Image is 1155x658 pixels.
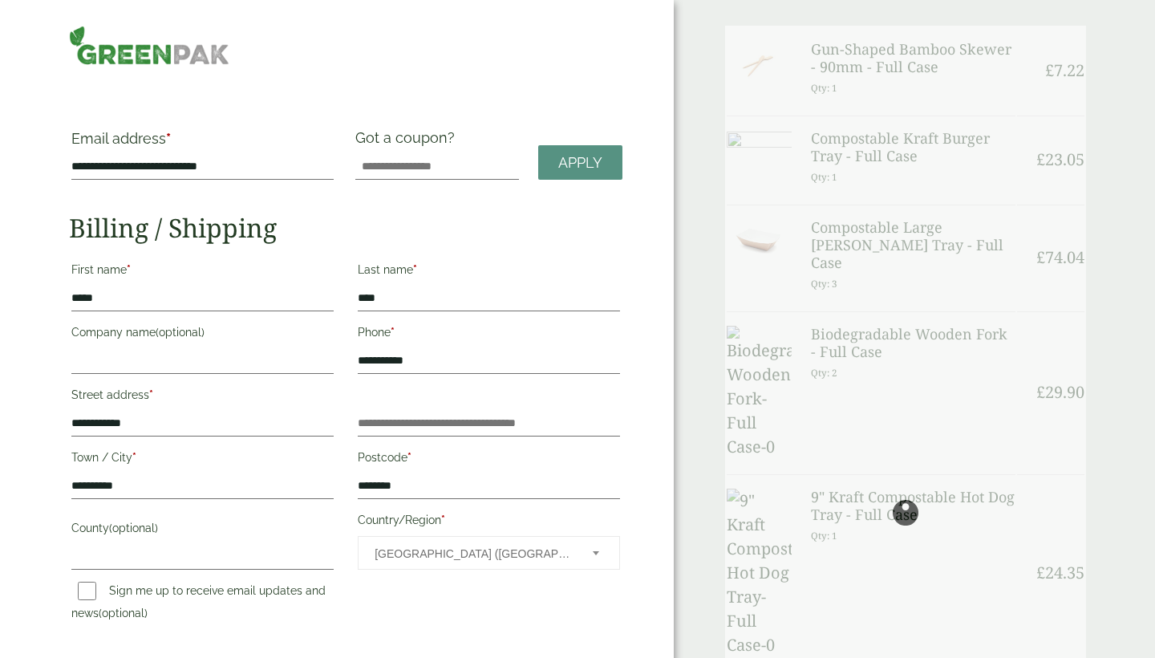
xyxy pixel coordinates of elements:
label: Postcode [358,446,620,473]
abbr: required [149,388,153,401]
label: Country/Region [358,509,620,536]
span: Country/Region [358,536,620,570]
span: (optional) [156,326,205,339]
input: Sign me up to receive email updates and news(optional) [78,582,96,600]
label: Company name [71,321,334,348]
label: Email address [71,132,334,154]
span: (optional) [99,607,148,619]
label: Town / City [71,446,334,473]
label: Sign me up to receive email updates and news [71,584,326,624]
label: Last name [358,258,620,286]
span: (optional) [109,522,158,534]
abbr: required [413,263,417,276]
label: Got a coupon? [355,129,461,154]
img: GreenPak Supplies [69,26,229,65]
label: County [71,517,334,544]
a: Apply [538,145,622,180]
label: First name [71,258,334,286]
label: Street address [71,384,334,411]
h2: Billing / Shipping [69,213,622,243]
abbr: required [127,263,131,276]
abbr: required [166,130,171,147]
label: Phone [358,321,620,348]
abbr: required [132,451,136,464]
abbr: required [391,326,395,339]
abbr: required [441,514,445,526]
span: Apply [558,154,602,172]
abbr: required [407,451,411,464]
span: United Kingdom (UK) [375,537,571,571]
